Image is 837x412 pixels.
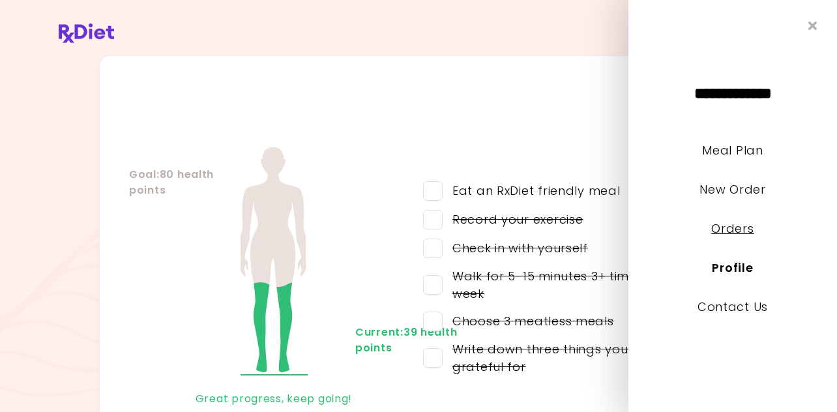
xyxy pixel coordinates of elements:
[355,325,407,356] div: Current : 39 health points
[443,239,588,257] div: Check in with yourself
[711,220,754,237] a: Orders
[697,299,768,315] a: Contact Us
[129,389,419,409] div: Great progress, keep going!
[699,181,765,198] a: New Order
[443,312,614,330] div: Choose 3 meatless meals
[808,20,817,32] i: Close
[443,267,692,302] div: Walk for 5-15 minutes 3+ times per week
[129,167,181,198] div: Goal : 80 health points
[702,142,763,158] a: Meal Plan
[443,211,583,228] div: Record your exercise
[443,182,620,199] div: Eat an RxDiet friendly meal
[712,259,753,276] a: Profile
[59,23,114,43] img: RxDiet
[443,340,692,375] div: Write down three things you feel grateful for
